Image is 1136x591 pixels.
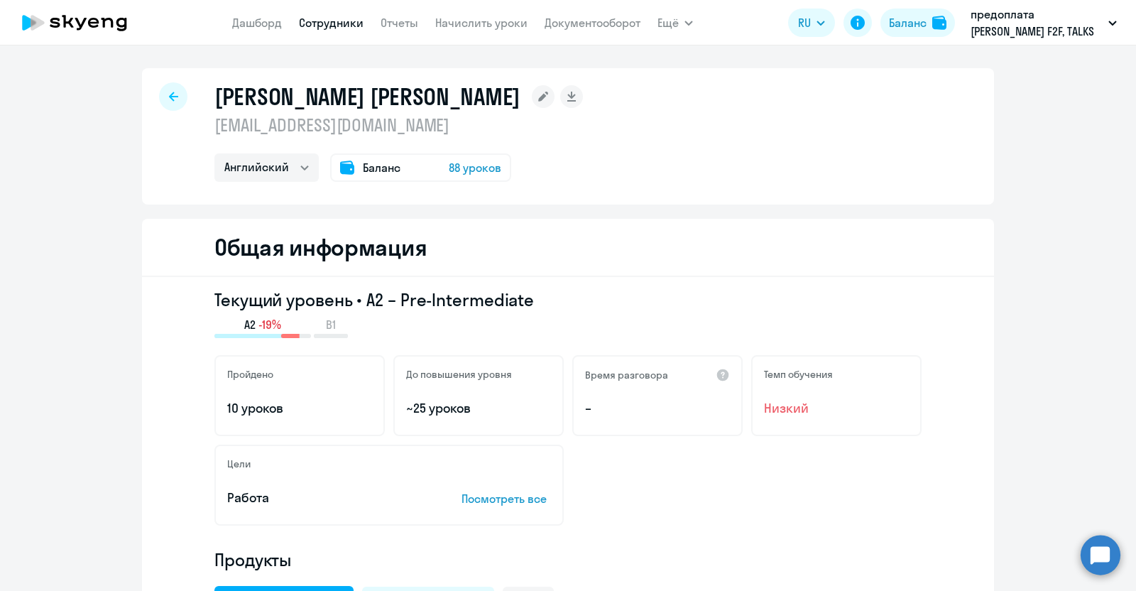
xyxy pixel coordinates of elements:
[227,457,251,470] h5: Цели
[258,317,281,332] span: -19%
[214,114,583,136] p: [EMAIL_ADDRESS][DOMAIN_NAME]
[461,490,551,507] p: Посмотреть все
[406,399,551,418] p: ~25 уроков
[214,288,922,311] h3: Текущий уровень • A2 – Pre-Intermediate
[406,368,512,381] h5: До повышения уровня
[214,548,922,571] h4: Продукты
[326,317,336,332] span: B1
[227,368,273,381] h5: Пройдено
[657,14,679,31] span: Ещё
[449,159,501,176] span: 88 уроков
[971,6,1103,40] p: предоплата [PERSON_NAME] F2F, TALKS [DATE]-[DATE], НЛМК, ПАО
[788,9,835,37] button: RU
[585,369,668,381] h5: Время разговора
[214,82,520,111] h1: [PERSON_NAME] [PERSON_NAME]
[657,9,693,37] button: Ещё
[299,16,364,30] a: Сотрудники
[764,368,833,381] h5: Темп обучения
[227,399,372,418] p: 10 уроков
[585,399,730,418] p: –
[880,9,955,37] button: Балансbalance
[932,16,946,30] img: balance
[381,16,418,30] a: Отчеты
[889,14,927,31] div: Баланс
[798,14,811,31] span: RU
[963,6,1124,40] button: предоплата [PERSON_NAME] F2F, TALKS [DATE]-[DATE], НЛМК, ПАО
[764,399,909,418] span: Низкий
[244,317,256,332] span: A2
[435,16,528,30] a: Начислить уроки
[545,16,640,30] a: Документооборот
[214,233,427,261] h2: Общая информация
[363,159,400,176] span: Баланс
[227,489,417,507] p: Работа
[232,16,282,30] a: Дашборд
